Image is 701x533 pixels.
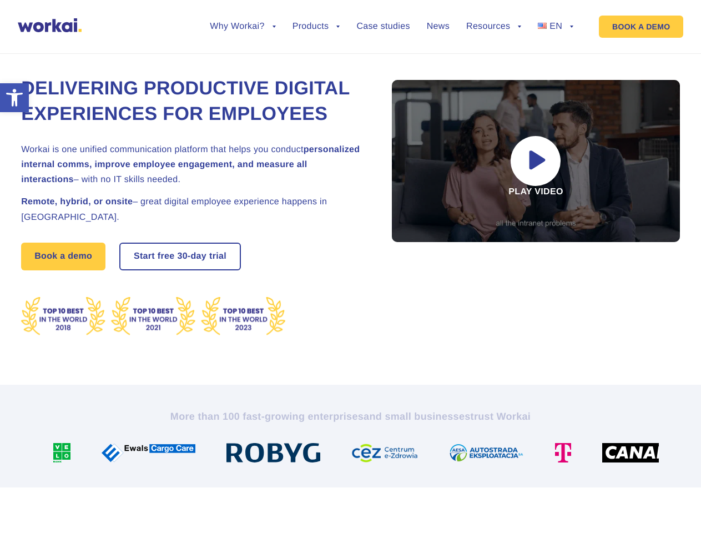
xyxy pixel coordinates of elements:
[120,244,240,269] a: Start free30-daytrial
[177,252,206,261] i: 30-day
[599,16,683,38] a: BOOK A DEMO
[21,243,105,270] a: Book a demo
[392,80,680,242] div: Play video
[21,145,360,184] strong: personalized internal comms, improve employee engagement, and measure all interactions
[21,142,365,188] h2: Workai is one unified communication platform that helps you conduct – with no IT skills needed.
[356,22,410,31] a: Case studies
[210,22,275,31] a: Why Workai?
[292,22,340,31] a: Products
[549,22,562,31] span: EN
[21,76,365,127] h1: Delivering Productive Digital Experiences for Employees
[466,22,521,31] a: Resources
[21,197,133,207] strong: Remote, hybrid, or onsite
[427,22,450,31] a: News
[364,411,470,422] i: and small businesses
[21,194,365,224] h2: – great digital employee experience happens in [GEOGRAPHIC_DATA].
[43,410,659,423] h2: More than 100 fast-growing enterprises trust Workai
